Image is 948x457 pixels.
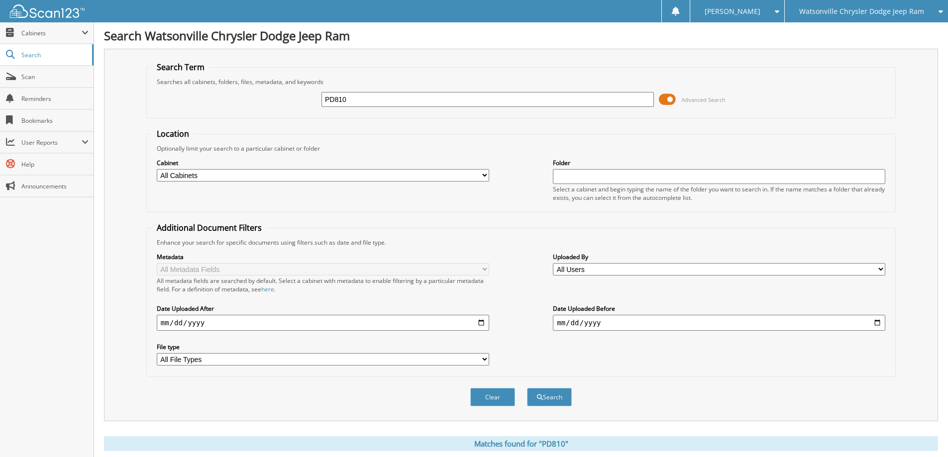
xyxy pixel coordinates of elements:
[21,29,82,37] span: Cabinets
[152,222,267,233] legend: Additional Document Filters
[21,182,89,190] span: Announcements
[21,51,87,59] span: Search
[10,4,85,18] img: scan123-logo-white.svg
[681,96,726,103] span: Advanced Search
[553,159,885,167] label: Folder
[157,315,489,331] input: start
[152,128,194,139] legend: Location
[21,116,89,125] span: Bookmarks
[21,94,89,103] span: Reminders
[157,304,489,313] label: Date Uploaded After
[21,160,89,169] span: Help
[527,388,572,406] button: Search
[152,238,890,247] div: Enhance your search for specific documents using filters such as date and file type.
[470,388,515,406] button: Clear
[21,73,89,81] span: Scan
[157,343,489,351] label: File type
[104,436,938,451] div: Matches found for "PD810"
[152,144,890,153] div: Optionally limit your search to a particular cabinet or folder
[152,62,210,73] legend: Search Term
[553,253,885,261] label: Uploaded By
[705,8,760,14] span: [PERSON_NAME]
[553,304,885,313] label: Date Uploaded Before
[553,315,885,331] input: end
[21,138,82,147] span: User Reports
[157,159,489,167] label: Cabinet
[261,285,274,293] a: here
[553,185,885,202] div: Select a cabinet and begin typing the name of the folder you want to search in. If the name match...
[799,8,924,14] span: Watsonville Chrysler Dodge Jeep Ram
[898,409,948,457] iframe: Chat Widget
[104,27,938,44] h1: Search Watsonville Chrysler Dodge Jeep Ram
[157,276,489,293] div: All metadata fields are searched by default. Select a cabinet with metadata to enable filtering b...
[152,78,890,86] div: Searches all cabinets, folders, files, metadata, and keywords
[157,253,489,261] label: Metadata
